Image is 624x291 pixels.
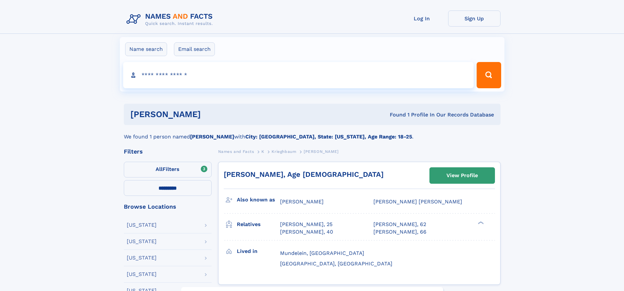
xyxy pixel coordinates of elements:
span: Mundelein, [GEOGRAPHIC_DATA] [280,250,364,256]
span: [PERSON_NAME] [PERSON_NAME] [373,198,462,205]
h1: [PERSON_NAME] [130,110,295,118]
a: [PERSON_NAME], 25 [280,221,332,228]
a: Names and Facts [218,147,254,156]
a: View Profile [430,168,495,183]
h3: Relatives [237,219,280,230]
b: [PERSON_NAME] [190,134,234,140]
input: search input [123,62,474,88]
span: [PERSON_NAME] [280,198,324,205]
a: Log In [396,10,448,27]
div: [US_STATE] [127,255,157,260]
div: [US_STATE] [127,222,157,228]
button: Search Button [477,62,501,88]
span: K [261,149,264,154]
a: K [261,147,264,156]
div: Filters [124,149,212,155]
span: Krieghbaum [272,149,296,154]
div: We found 1 person named with . [124,125,501,141]
div: View Profile [446,168,478,183]
h3: Lived in [237,246,280,257]
div: Found 1 Profile In Our Records Database [295,111,494,118]
div: [US_STATE] [127,239,157,244]
a: Sign Up [448,10,501,27]
a: [PERSON_NAME], 40 [280,228,333,236]
a: [PERSON_NAME], Age [DEMOGRAPHIC_DATA] [224,170,384,178]
div: [US_STATE] [127,272,157,277]
span: [GEOGRAPHIC_DATA], [GEOGRAPHIC_DATA] [280,260,392,267]
div: Browse Locations [124,204,212,210]
label: Name search [125,42,167,56]
span: [PERSON_NAME] [304,149,339,154]
img: Logo Names and Facts [124,10,218,28]
span: All [156,166,162,172]
label: Filters [124,162,212,177]
b: City: [GEOGRAPHIC_DATA], State: [US_STATE], Age Range: 18-25 [245,134,412,140]
a: Krieghbaum [272,147,296,156]
a: [PERSON_NAME], 66 [373,228,426,236]
h3: Also known as [237,194,280,205]
label: Email search [174,42,215,56]
a: [PERSON_NAME], 62 [373,221,426,228]
div: ❯ [476,221,484,225]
